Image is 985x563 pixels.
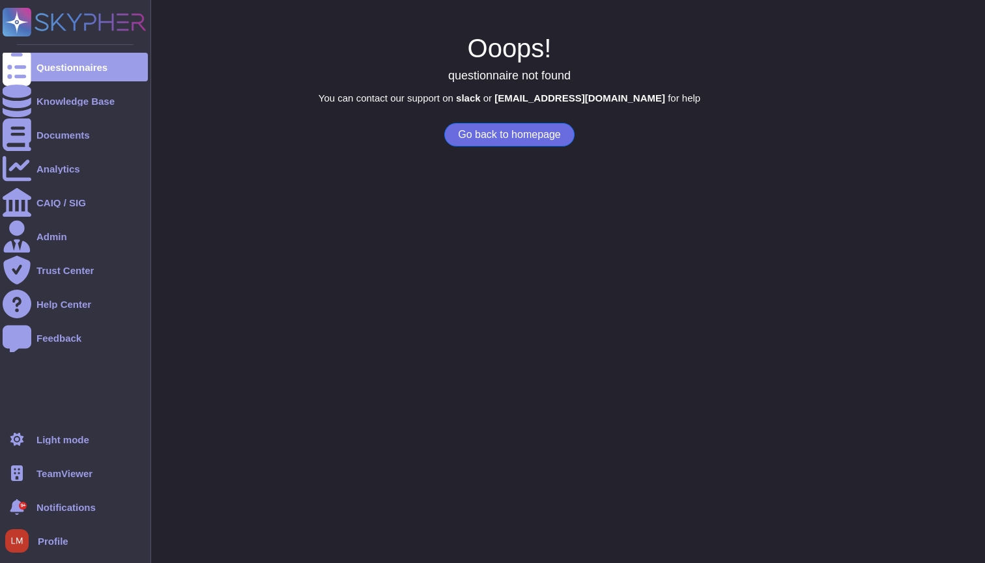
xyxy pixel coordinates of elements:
span: Notifications [36,502,96,512]
span: TeamViewer [36,469,93,478]
a: Admin [3,222,148,251]
a: Documents [3,120,148,149]
div: CAIQ / SIG [36,198,86,208]
a: Questionnaires [3,53,148,81]
b: slack [456,92,481,103]
button: Go back to homepage [444,123,574,146]
h1: Ooops! [34,33,985,64]
div: Analytics [36,164,80,174]
a: Help Center [3,290,148,318]
img: user [5,529,29,553]
a: CAIQ / SIG [3,188,148,217]
div: 9+ [19,502,27,510]
div: Admin [36,232,67,241]
h3: questionnaire not found [34,69,985,83]
div: Documents [36,130,90,140]
div: Trust Center [36,266,94,275]
div: Light mode [36,435,89,445]
a: Knowledge Base [3,87,148,115]
div: Questionnaires [36,62,107,72]
a: Analytics [3,154,148,183]
button: user [3,527,38,555]
a: Trust Center [3,256,148,284]
div: Knowledge Base [36,96,115,106]
a: Feedback [3,323,148,352]
span: Profile [38,536,68,546]
div: Help Center [36,299,91,309]
b: [EMAIL_ADDRESS][DOMAIN_NAME] [494,92,665,103]
p: You can contact our support on or for help [34,93,985,103]
div: Feedback [36,333,81,343]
